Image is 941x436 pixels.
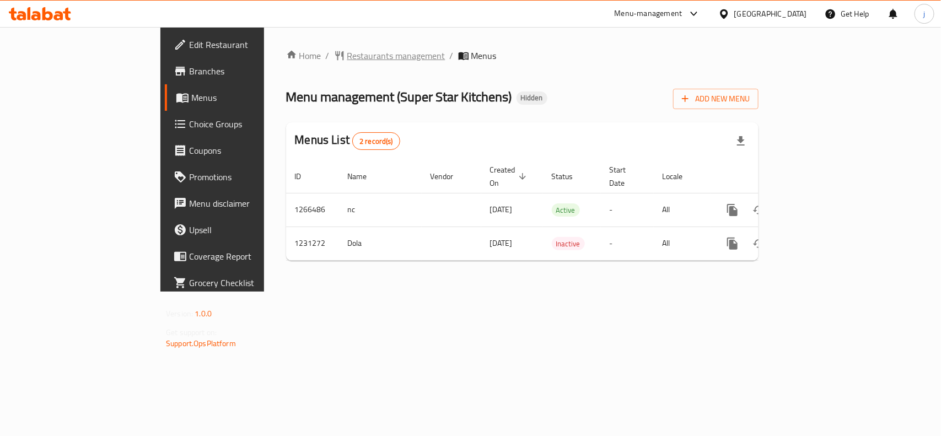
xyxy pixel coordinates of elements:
[339,227,422,260] td: Dola
[189,223,309,236] span: Upsell
[923,8,925,20] span: j
[295,170,316,183] span: ID
[517,93,547,103] span: Hidden
[450,49,454,62] li: /
[490,236,513,250] span: [DATE]
[746,197,772,223] button: Change Status
[552,238,585,250] span: Inactive
[165,137,318,164] a: Coupons
[552,203,580,217] div: Active
[189,276,309,289] span: Grocery Checklist
[166,336,236,351] a: Support.OpsPlatform
[663,170,697,183] span: Locale
[734,8,807,20] div: [GEOGRAPHIC_DATA]
[189,250,309,263] span: Coverage Report
[471,49,497,62] span: Menus
[295,132,400,150] h2: Menus List
[711,160,834,193] th: Actions
[654,227,711,260] td: All
[165,217,318,243] a: Upsell
[166,306,193,321] span: Version:
[615,7,682,20] div: Menu-management
[165,164,318,190] a: Promotions
[601,227,654,260] td: -
[347,49,445,62] span: Restaurants management
[189,117,309,131] span: Choice Groups
[552,170,588,183] span: Status
[682,92,750,106] span: Add New Menu
[728,128,754,154] div: Export file
[189,144,309,157] span: Coupons
[348,170,381,183] span: Name
[326,49,330,62] li: /
[165,31,318,58] a: Edit Restaurant
[165,84,318,111] a: Menus
[352,132,400,150] div: Total records count
[286,84,512,109] span: Menu management ( Super Star Kitchens )
[339,193,422,227] td: nc
[719,230,746,257] button: more
[610,163,641,190] span: Start Date
[654,193,711,227] td: All
[746,230,772,257] button: Change Status
[165,270,318,296] a: Grocery Checklist
[165,190,318,217] a: Menu disclaimer
[195,306,212,321] span: 1.0.0
[165,243,318,270] a: Coverage Report
[286,160,834,261] table: enhanced table
[334,49,445,62] a: Restaurants management
[189,197,309,210] span: Menu disclaimer
[431,170,468,183] span: Vendor
[490,163,530,190] span: Created On
[673,89,759,109] button: Add New Menu
[601,193,654,227] td: -
[286,49,759,62] nav: breadcrumb
[517,91,547,105] div: Hidden
[719,197,746,223] button: more
[191,91,309,104] span: Menus
[189,170,309,184] span: Promotions
[189,64,309,78] span: Branches
[166,325,217,340] span: Get support on:
[353,136,400,147] span: 2 record(s)
[165,111,318,137] a: Choice Groups
[165,58,318,84] a: Branches
[490,202,513,217] span: [DATE]
[552,204,580,217] span: Active
[189,38,309,51] span: Edit Restaurant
